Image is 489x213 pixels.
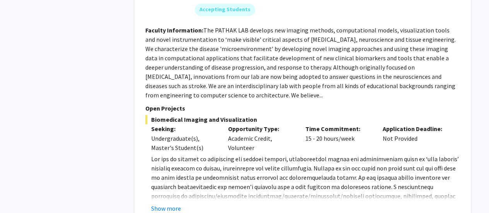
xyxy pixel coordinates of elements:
fg-read-more: The PATHAK LAB develops new imaging methods, computational models, visualization tools and novel ... [145,26,456,99]
div: Academic Credit, Volunteer [222,124,300,152]
p: Open Projects [145,104,460,113]
p: Opportunity Type: [228,124,294,133]
div: Undergraduate(s), Master's Student(s) [151,133,217,152]
p: Seeking: [151,124,217,133]
span: Biomedical Imaging and Visualization [145,115,460,124]
button: Show more [151,203,181,213]
p: Application Deadline: [383,124,448,133]
div: Not Provided [377,124,454,152]
iframe: Chat [6,178,33,207]
div: 15 - 20 hours/week [300,124,377,152]
b: Faculty Information: [145,26,203,34]
p: Time Commitment: [305,124,371,133]
mat-chip: Accepting Students [195,3,255,16]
